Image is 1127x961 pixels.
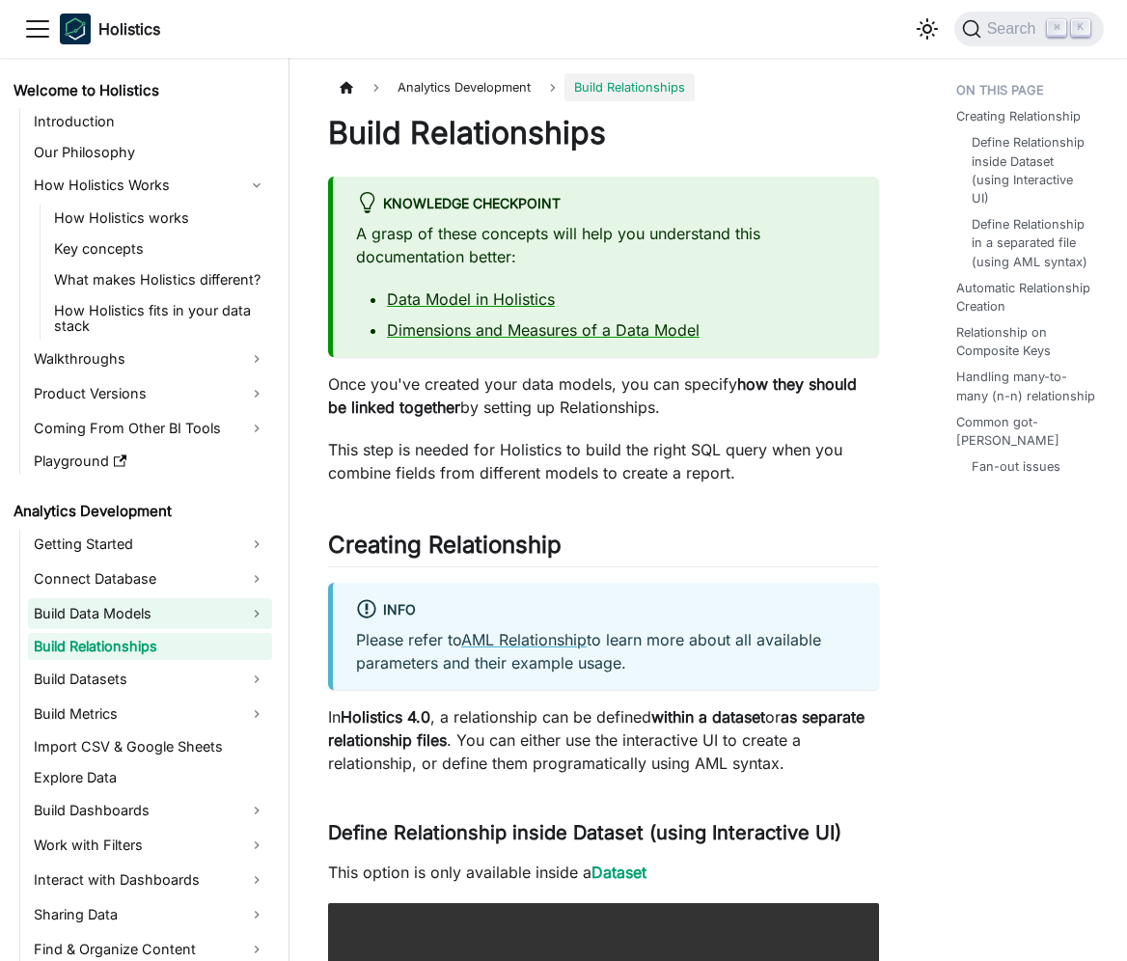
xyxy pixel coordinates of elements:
button: Switch between dark and light mode (currently light mode) [912,14,943,44]
a: Playground [28,448,272,475]
a: Interact with Dashboards [28,865,272,895]
p: In , a relationship can be defined or . You can either use the interactive UI to create a relatio... [328,705,879,775]
a: Dataset [591,863,646,882]
b: Holistics [98,17,160,41]
img: Holistics [60,14,91,44]
h3: Define Relationship inside Dataset (using Interactive UI) [328,821,879,845]
a: AML Relationship [461,630,587,649]
p: A grasp of these concepts will help you understand this documentation better: [356,222,856,268]
kbd: K [1071,19,1090,37]
span: Search [981,20,1048,38]
span: Analytics Development [388,73,540,101]
p: Once you've created your data models, you can specify by setting up Relationships. [328,372,879,419]
a: Introduction [28,108,272,135]
p: Please refer to to learn more about all available parameters and their example usage. [356,628,856,674]
a: How Holistics works [48,205,272,232]
div: Knowledge Checkpoint [356,192,856,217]
p: This step is needed for Holistics to build the right SQL query when you combine fields from diffe... [328,438,879,484]
a: HolisticsHolistics [60,14,160,44]
a: Handling many-to-many (n-n) relationship [956,368,1096,404]
a: Dimensions and Measures of a Data Model [387,320,700,340]
a: Explore Data [28,764,272,791]
a: Build Metrics [28,699,272,729]
a: Getting Started [28,529,272,560]
a: Common got-[PERSON_NAME] [956,413,1096,450]
button: Toggle navigation bar [23,14,52,43]
a: Coming From Other BI Tools [28,413,272,444]
a: Sharing Data [28,899,272,930]
a: Key concepts [48,235,272,262]
strong: as separate relationship files [328,707,865,750]
a: What makes Holistics different? [48,266,272,293]
a: Automatic Relationship Creation [956,279,1096,316]
h1: Build Relationships [328,114,879,152]
p: This option is only available inside a [328,861,879,884]
a: Creating Relationship [956,107,1081,125]
strong: within a dataset [651,707,765,727]
strong: Holistics 4.0 [341,707,430,727]
a: Build Dashboards [28,795,272,826]
a: Define Relationship in a separated file (using AML syntax) [972,215,1088,271]
button: Search (Command+K) [954,12,1104,46]
a: Product Versions [28,378,272,409]
a: Work with Filters [28,830,272,861]
a: Data Model in Holistics [387,289,555,309]
strong: how they should be linked together [328,374,857,417]
h2: Creating Relationship [328,531,879,567]
a: Welcome to Holistics [8,77,272,104]
div: info [356,598,856,623]
kbd: ⌘ [1047,19,1066,37]
span: Build Relationships [564,73,695,101]
a: Connect Database [28,563,272,594]
a: Our Philosophy [28,139,272,166]
a: Relationship on Composite Keys [956,323,1096,360]
a: Fan-out issues [972,457,1060,476]
a: Build Data Models [28,598,272,629]
a: How Holistics fits in your data stack [48,297,272,340]
a: Home page [328,73,365,101]
a: Define Relationship inside Dataset (using Interactive UI) [972,133,1088,207]
a: Analytics Development [8,498,272,525]
nav: Breadcrumbs [328,73,879,101]
a: Build Datasets [28,664,272,695]
a: Build Relationships [28,633,272,660]
a: Walkthroughs [28,343,272,374]
a: Import CSV & Google Sheets [28,733,272,760]
a: How Holistics Works [28,170,272,201]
